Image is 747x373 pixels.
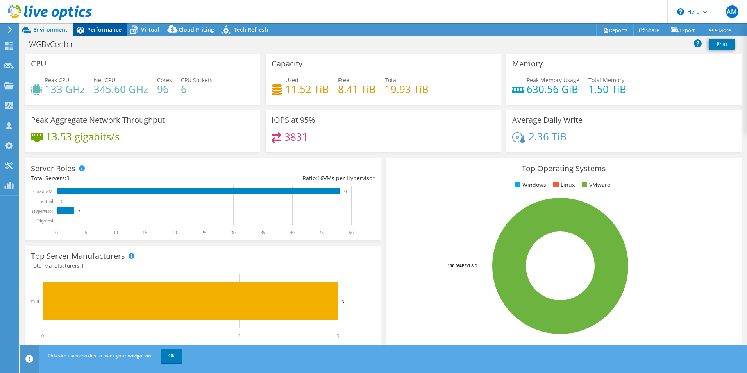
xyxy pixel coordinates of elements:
[31,174,203,183] div: Total Servers:
[588,76,624,84] span: Total Memory
[31,164,75,173] h3: Server Roles
[285,76,298,84] span: Used
[48,352,152,359] span: This site uses cookies to track your navigation.
[701,24,737,36] a: More
[392,164,736,173] h3: Top Operating Systems
[238,333,241,339] text: 2
[588,85,626,93] h4: 1.50 TiB
[551,181,575,189] li: Linux
[527,76,579,84] span: Peak Memory Usage
[143,230,147,235] text: 15
[181,76,213,84] span: CPU Sockets
[202,230,206,235] text: 25
[261,230,265,235] text: 35
[81,262,84,269] span: 1
[94,76,115,84] span: Net CPU
[141,26,159,33] span: Virtual
[385,85,429,93] h4: 19.93 TiB
[726,5,738,18] span: AM
[61,219,63,223] text: 0
[31,59,46,68] h3: CPU
[527,85,579,93] h4: 630.56 GiB
[317,174,323,182] span: 16
[337,333,339,339] text: 3
[462,263,477,269] tspan: ESXi 8.0
[709,39,735,50] a: Print
[37,218,53,224] text: Physical
[33,189,53,194] text: Guest VM
[580,181,610,189] li: VMware
[665,24,701,36] a: Export
[45,76,69,84] span: Peak CPU
[272,116,315,124] h3: IOPS at 95%
[633,24,665,36] a: Share
[385,76,398,84] span: Total
[285,85,329,93] h4: 11.52 TiB
[172,230,177,235] text: 20
[41,333,44,339] text: 0
[529,132,567,141] h4: 2.36 TiB
[338,76,349,84] span: Free
[512,116,583,124] h3: Average Daily Write
[319,230,324,235] text: 45
[234,26,268,33] span: Tech Refresh
[349,230,354,235] text: 50
[447,263,462,269] tspan: 100.0%
[344,190,348,194] text: 48
[31,116,165,124] h3: Peak Aggregate Network Throughput
[161,349,182,363] a: OK
[78,209,80,213] text: 3
[55,230,58,235] text: 0
[31,262,375,270] h4: Total Manufacturers:
[85,230,87,235] text: 5
[342,299,344,304] text: 3
[179,26,214,33] span: Cloud Pricing
[61,199,63,203] text: 0
[290,230,295,235] text: 40
[231,230,236,235] text: 30
[33,26,68,33] span: Environment
[40,199,54,204] text: Virtual
[272,59,302,68] h3: Capacity
[31,252,125,260] h3: Top Server Manufacturers
[113,230,118,235] text: 10
[203,174,375,183] div: Ratio: VMs per Hypervisor
[512,59,543,68] h3: Memory
[32,208,53,214] text: Hypervisor
[284,133,308,141] h4: 3831
[140,333,142,339] text: 1
[181,85,213,93] h4: 6
[338,85,376,93] h4: 8.41 TiB
[45,85,85,93] h4: 133 GHz
[513,181,546,189] li: Windows
[94,85,148,93] h4: 345.60 GHz
[25,40,86,48] h1: WGBvCenter
[596,24,634,36] a: Reports
[677,8,684,15] svg: \n
[157,85,172,93] h4: 96
[87,26,122,33] span: Performance
[157,76,172,84] span: Cores
[66,174,70,182] span: 3
[46,132,120,141] h4: 13.53 gigabits/s
[31,299,39,305] text: Dell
